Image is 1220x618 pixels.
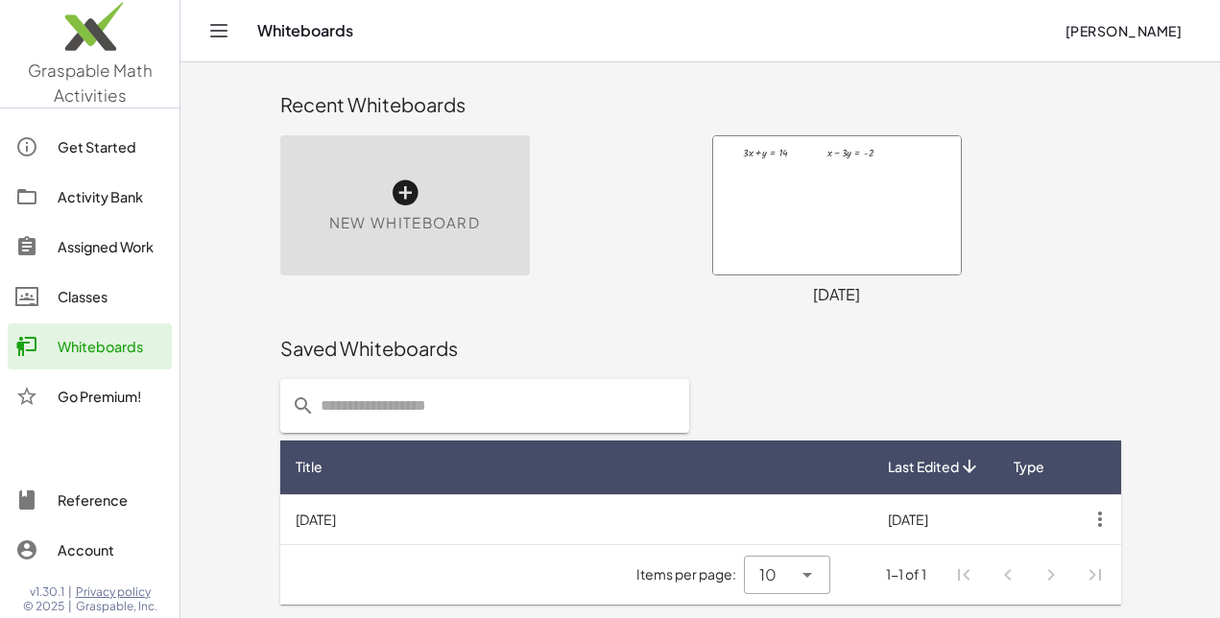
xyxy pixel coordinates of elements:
div: Whiteboards [58,335,164,358]
a: Whiteboards [8,323,172,369]
div: Reference [58,488,164,511]
a: Classes [8,273,172,320]
span: Type [1014,457,1044,477]
span: © 2025 [23,599,64,614]
a: Privacy policy [76,584,157,600]
span: Title [296,457,323,477]
span: [PERSON_NAME] [1065,22,1182,39]
span: Items per page: [636,564,744,584]
a: Reference [8,477,172,523]
span: New Whiteboard [329,212,480,234]
span: v1.30.1 [30,584,64,600]
i: prepended action [292,394,315,417]
div: Assigned Work [58,235,164,258]
td: [DATE] [280,494,873,544]
span: | [68,584,72,600]
a: Activity Bank [8,174,172,220]
button: [PERSON_NAME] [1049,13,1197,48]
div: Saved Whiteboards [280,335,1121,362]
span: 10 [759,563,777,586]
span: | [68,599,72,614]
a: Get Started [8,124,172,170]
div: Classes [58,285,164,308]
div: Recent Whiteboards [280,91,1121,118]
div: Activity Bank [58,185,164,208]
span: Graspable, Inc. [76,599,157,614]
a: Assigned Work [8,224,172,270]
td: [DATE] [873,494,996,544]
div: [DATE] [712,283,962,306]
div: Get Started [58,135,164,158]
div: Account [58,538,164,561]
div: 1-1 of 1 [886,564,926,584]
span: Last Edited [888,457,959,477]
a: Account [8,527,172,573]
button: Toggle navigation [203,15,234,46]
nav: Pagination Navigation [942,553,1116,597]
span: Graspable Math Activities [28,59,153,106]
div: Go Premium! [58,385,164,408]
